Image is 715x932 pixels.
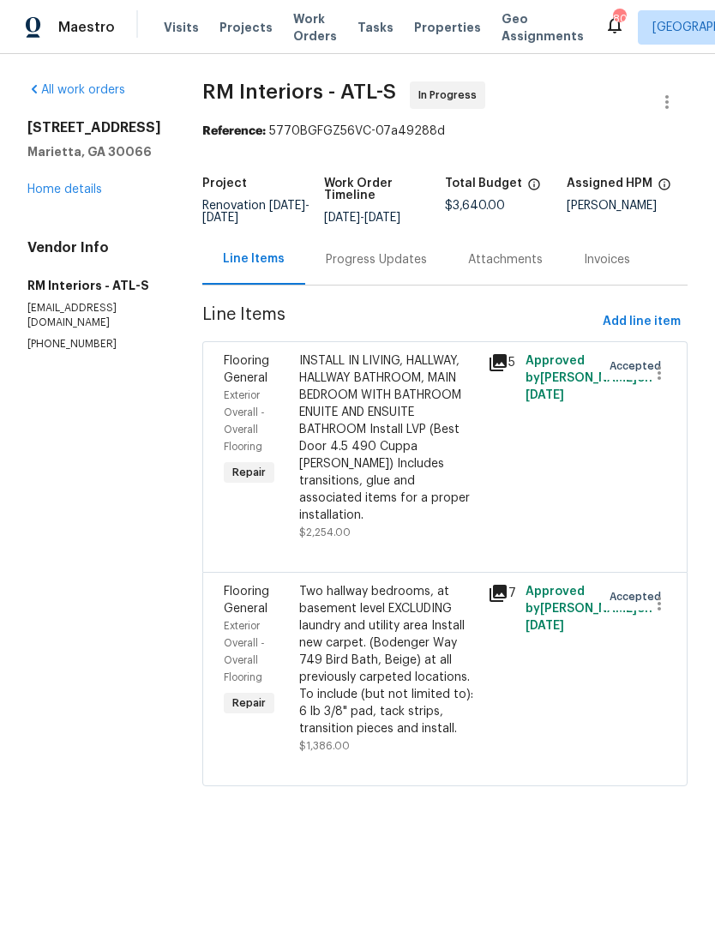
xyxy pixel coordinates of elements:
span: Exterior Overall - Overall Flooring [224,621,265,682]
span: Exterior Overall - Overall Flooring [224,390,265,452]
div: 5770BGFGZ56VC-07a49288d [202,123,688,140]
span: $1,386.00 [299,741,350,751]
span: $3,640.00 [445,200,505,212]
span: Approved by [PERSON_NAME] on [526,586,652,632]
span: Geo Assignments [502,10,584,45]
button: Add line item [596,306,688,338]
div: Attachments [468,251,543,268]
h5: RM Interiors - ATL-S [27,277,161,294]
div: Invoices [584,251,630,268]
span: Accepted [610,358,668,375]
span: Visits [164,19,199,36]
h5: Project [202,177,247,189]
div: INSTALL IN LIVING, HALLWAY, HALLWAY BATHROOM, MAIN BEDROOM WITH BATHROOM ENUITE AND ENSUITE BATHR... [299,352,478,524]
span: [DATE] [324,212,360,224]
span: - [324,212,400,224]
div: 7 [488,583,515,604]
span: Properties [414,19,481,36]
span: [DATE] [526,620,564,632]
span: Maestro [58,19,115,36]
span: [DATE] [364,212,400,224]
p: [EMAIL_ADDRESS][DOMAIN_NAME] [27,301,161,330]
span: Renovation [202,200,309,224]
div: Line Items [223,250,285,268]
p: [PHONE_NUMBER] [27,337,161,352]
b: Reference: [202,125,266,137]
div: Progress Updates [326,251,427,268]
h5: Work Order Timeline [324,177,446,201]
span: - [202,200,309,224]
span: The hpm assigned to this work order. [658,177,671,200]
h5: Marietta, GA 30066 [27,143,161,160]
div: Two hallway bedrooms, at basement level EXCLUDING laundry and utility area Install new carpet. (B... [299,583,478,737]
span: In Progress [418,87,484,104]
span: Work Orders [293,10,337,45]
span: [DATE] [269,200,305,212]
a: All work orders [27,84,125,96]
div: 5 [488,352,515,373]
span: Flooring General [224,355,269,384]
span: Line Items [202,306,596,338]
span: Repair [225,694,273,712]
span: Approved by [PERSON_NAME] on [526,355,652,401]
a: Home details [27,183,102,195]
span: Add line item [603,311,681,333]
span: Accepted [610,588,668,605]
span: [DATE] [202,212,238,224]
div: [PERSON_NAME] [567,200,688,212]
h4: Vendor Info [27,239,161,256]
div: 80 [613,10,625,27]
span: Flooring General [224,586,269,615]
h5: Assigned HPM [567,177,652,189]
span: The total cost of line items that have been proposed by Opendoor. This sum includes line items th... [527,177,541,200]
span: $2,254.00 [299,527,351,538]
span: [DATE] [526,389,564,401]
h5: Total Budget [445,177,522,189]
span: Tasks [357,21,394,33]
span: RM Interiors - ATL-S [202,81,396,102]
span: Repair [225,464,273,481]
span: Projects [219,19,273,36]
h2: [STREET_ADDRESS] [27,119,161,136]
